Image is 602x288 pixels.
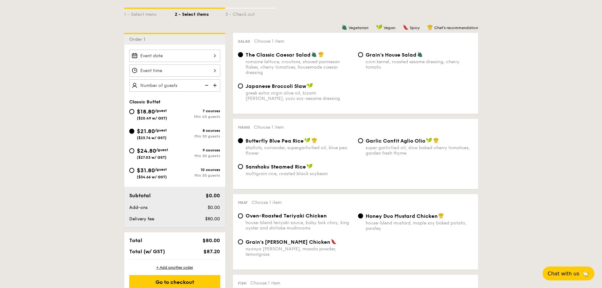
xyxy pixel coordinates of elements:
[434,26,478,30] span: Chef's recommendation
[250,280,280,286] span: Choose 1 item
[205,216,220,222] span: $80.00
[129,193,151,199] span: Subtotal
[155,128,167,132] span: /guest
[238,239,243,244] input: Grain's [PERSON_NAME] Chickennyonya [PERSON_NAME], masala powder, lemongrass
[246,52,311,58] span: The Classic Caesar Salad
[252,200,282,205] span: Choose 1 item
[426,138,432,143] img: icon-vegan.f8ff3823.svg
[175,168,220,172] div: 10 courses
[124,9,175,18] div: 1 - Select menu
[246,239,330,245] span: Grain's [PERSON_NAME] Chicken
[137,175,167,179] span: ($34.66 w/ GST)
[246,246,353,257] div: nyonya [PERSON_NAME], masala powder, lemongrass
[246,145,353,156] div: shallots, coriander, supergarlicfied oil, blue pea flower
[137,167,155,174] span: $31.80
[307,163,313,169] img: icon-vegan.f8ff3823.svg
[366,52,417,58] span: Grain's House Salad
[203,237,220,243] span: $80.00
[129,50,220,62] input: Event date
[238,125,250,130] span: Mains
[366,138,425,144] span: Garlic Confit Aglio Olio
[246,171,353,176] div: multigrain rice, roasted black soybean
[246,90,353,101] div: greek extra virgin olive oil, kizami [PERSON_NAME], yuzu soy-sesame dressing
[129,216,154,222] span: Delivery fee
[254,125,284,130] span: Choose 1 item
[175,173,220,178] div: Min 30 guests
[238,200,248,205] span: Meat
[246,83,306,89] span: Japanese Broccoli Slaw
[238,83,243,89] input: Japanese Broccoli Slawgreek extra virgin olive oil, kizami [PERSON_NAME], yuzu soy-sesame dressing
[238,281,246,285] span: Fish
[175,9,225,18] div: 2 - Select items
[246,138,304,144] span: Butterfly Blue Pea Rice
[246,213,327,219] span: Oven-Roasted Teriyaki Chicken
[129,148,134,153] input: $24.80/guest($27.03 w/ GST)9 coursesMin 30 guests
[254,39,284,44] span: Choose 1 item
[238,138,243,143] input: Butterfly Blue Pea Riceshallots, coriander, supergarlicfied oil, blue pea flower
[366,213,438,219] span: Honey Duo Mustard Chicken
[238,39,250,44] span: Salad
[129,109,134,114] input: $18.80/guest($20.49 w/ GST)7 coursesMin 40 guests
[201,79,211,91] img: icon-reduce.1d2dbef1.svg
[137,147,156,154] span: $24.80
[211,79,220,91] img: icon-add.58712e84.svg
[311,52,317,57] img: icon-vegetarian.fe4039eb.svg
[246,220,353,231] div: house-blend teriyaki sauce, baby bok choy, king oyster and shiitake mushrooms
[582,270,589,277] span: 🦙
[137,136,167,140] span: ($23.76 w/ GST)
[129,79,220,92] input: Number of guests
[175,148,220,152] div: 9 courses
[137,128,155,135] span: $21.80
[155,108,167,113] span: /guest
[155,167,167,172] span: /guest
[349,26,368,30] span: Vegetarian
[175,109,220,113] div: 7 courses
[137,116,167,120] span: ($20.49 w/ GST)
[129,129,134,134] input: $21.80/guest($23.76 w/ GST)8 coursesMin 30 guests
[403,24,409,30] img: icon-spicy.37a8142b.svg
[358,52,363,57] input: Grain's House Saladcorn kernel, roasted sesame dressing, cherry tomato
[238,52,243,57] input: The Classic Caesar Saladromaine lettuce, croutons, shaved parmesan flakes, cherry tomatoes, house...
[175,128,220,133] div: 8 courses
[548,271,579,277] span: Chat with us
[156,148,168,152] span: /guest
[175,134,220,138] div: Min 30 guests
[175,114,220,119] div: Min 40 guests
[238,164,243,169] input: Sanshoku Steamed Ricemultigrain rice, roasted black soybean
[318,52,324,57] img: icon-chef-hat.a58ddaea.svg
[129,37,148,42] span: Order 1
[384,26,395,30] span: Vegan
[331,239,337,244] img: icon-spicy.37a8142b.svg
[427,24,433,30] img: icon-chef-hat.a58ddaea.svg
[129,64,220,77] input: Event time
[225,9,276,18] div: 3 - Check out
[204,248,220,254] span: $87.20
[366,145,473,156] div: super garlicfied oil, slow baked cherry tomatoes, garden fresh thyme
[246,59,353,75] div: romaine lettuce, croutons, shaved parmesan flakes, cherry tomatoes, housemade caesar dressing
[433,138,439,143] img: icon-chef-hat.a58ddaea.svg
[238,213,243,218] input: Oven-Roasted Teriyaki Chickenhouse-blend teriyaki sauce, baby bok choy, king oyster and shiitake ...
[342,24,347,30] img: icon-vegetarian.fe4039eb.svg
[175,154,220,158] div: Min 30 guests
[417,52,423,57] img: icon-vegetarian.fe4039eb.svg
[129,99,161,105] span: Classic Buffet
[543,267,594,280] button: Chat with us🦙
[366,59,473,70] div: corn kernel, roasted sesame dressing, cherry tomato
[358,138,363,143] input: Garlic Confit Aglio Oliosuper garlicfied oil, slow baked cherry tomatoes, garden fresh thyme
[129,205,148,210] span: Add-ons
[208,205,220,210] span: $0.00
[307,83,313,89] img: icon-vegan.f8ff3823.svg
[137,108,155,115] span: $18.80
[129,265,220,270] div: + Add another order
[206,193,220,199] span: $0.00
[129,168,134,173] input: $31.80/guest($34.66 w/ GST)10 coursesMin 30 guests
[129,248,165,254] span: Total (w/ GST)
[410,26,420,30] span: Spicy
[129,237,142,243] span: Total
[438,213,444,218] img: icon-chef-hat.a58ddaea.svg
[358,213,363,218] input: Honey Duo Mustard Chickenhouse-blend mustard, maple soy baked potato, parsley
[312,138,317,143] img: icon-chef-hat.a58ddaea.svg
[366,220,473,231] div: house-blend mustard, maple soy baked potato, parsley
[137,155,167,160] span: ($27.03 w/ GST)
[246,164,306,170] span: Sanshoku Steamed Rice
